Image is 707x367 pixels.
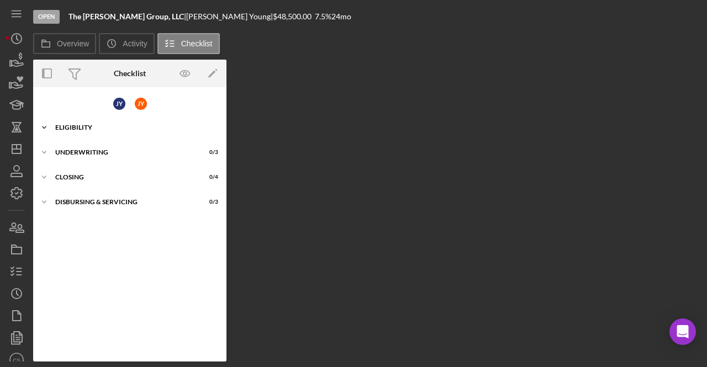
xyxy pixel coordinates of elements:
div: Eligibility [55,124,213,131]
div: Closing [55,174,191,180]
div: Open Intercom Messenger [669,318,696,345]
div: | [68,12,186,21]
div: 0 / 4 [198,174,218,180]
label: Checklist [181,39,213,48]
div: J Y [113,98,125,110]
button: Checklist [157,33,220,54]
div: Checklist [114,69,146,78]
b: The [PERSON_NAME] Group, LLC [68,12,184,21]
div: 0 / 3 [198,149,218,156]
div: $48,500.00 [273,12,315,21]
div: 24 mo [331,12,351,21]
div: Disbursing & Servicing [55,199,191,205]
div: Open [33,10,60,24]
label: Overview [57,39,89,48]
label: Activity [123,39,147,48]
text: CS [13,357,20,363]
div: Underwriting [55,149,191,156]
div: 7.5 % [315,12,331,21]
div: [PERSON_NAME] Young | [186,12,273,21]
button: Activity [99,33,154,54]
div: 0 / 3 [198,199,218,205]
div: J Y [135,98,147,110]
button: Overview [33,33,96,54]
